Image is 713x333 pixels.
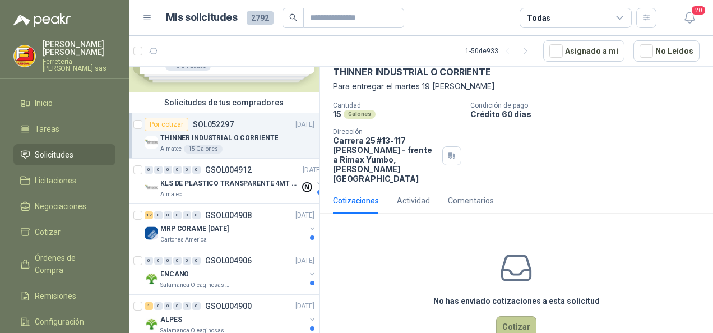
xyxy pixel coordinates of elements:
p: [DATE] [295,119,314,130]
div: Actividad [397,195,430,207]
a: Por cotizarSOL052297[DATE] Company LogoTHINNER INDUSTRIAL O CORRIENTEAlmatec15 Galones [129,113,319,159]
p: MRP CORAME [DATE] [160,224,229,234]
span: Remisiones [35,290,76,302]
p: ALPES [160,314,182,325]
a: Remisiones [13,285,115,307]
p: Cantidad [333,101,461,109]
h1: Mis solicitudes [166,10,238,26]
div: 0 [154,166,163,174]
div: 0 [154,257,163,265]
span: Inicio [35,97,53,109]
a: Cotizar [13,221,115,243]
a: Negociaciones [13,196,115,217]
p: Para entregar el martes 19 [PERSON_NAME] [333,80,700,92]
div: 0 [154,211,163,219]
div: 0 [192,166,201,174]
p: Salamanca Oleaginosas SAS [160,281,231,290]
span: Solicitudes [35,149,73,161]
p: SOL052297 [193,121,234,128]
div: 0 [173,257,182,265]
img: Company Logo [145,226,158,240]
span: search [289,13,297,21]
div: 0 [154,302,163,310]
button: 20 [679,8,700,28]
img: Company Logo [145,317,158,331]
p: Almatec [160,145,182,154]
p: Almatec [160,190,182,199]
div: Todas [527,12,550,24]
a: Tareas [13,118,115,140]
p: GSOL004908 [205,211,252,219]
div: 1 [145,302,153,310]
button: Asignado a mi [543,40,624,62]
div: 0 [164,257,172,265]
span: Cotizar [35,226,61,238]
div: Cotizaciones [333,195,379,207]
span: 2792 [247,11,274,25]
p: THINNER INDUSTRIAL O CORRIENTE [160,133,278,144]
a: 0 0 0 0 0 0 GSOL004906[DATE] Company LogoENCANOSalamanca Oleaginosas SAS [145,254,317,290]
a: Solicitudes [13,144,115,165]
div: 0 [183,211,191,219]
div: 0 [164,211,172,219]
span: 20 [691,5,706,16]
div: Por cotizar [145,118,188,131]
div: 0 [164,166,172,174]
p: Condición de pago [470,101,709,109]
img: Logo peakr [13,13,71,27]
p: THINNER INDUSTRIAL O CORRIENTE [333,66,491,78]
img: Company Logo [14,45,35,67]
div: Comentarios [448,195,494,207]
div: 0 [192,302,201,310]
p: [DATE] [303,165,322,175]
div: 0 [173,211,182,219]
button: No Leídos [633,40,700,62]
a: 0 0 0 0 0 0 GSOL004912[DATE] Company LogoKLS DE PLASTICO TRANSPARENTE 4MT CAL 4 Y CINTA TRAAlmatec [145,163,324,199]
div: 1 - 50 de 933 [465,42,534,60]
p: [DATE] [295,256,314,266]
div: 0 [183,166,191,174]
div: 12 [145,211,153,219]
div: 0 [192,211,201,219]
a: Órdenes de Compra [13,247,115,281]
p: GSOL004900 [205,302,252,310]
span: Negociaciones [35,200,86,212]
p: Carrera 25 #13-117 [PERSON_NAME] - frente a Rimax Yumbo , [PERSON_NAME][GEOGRAPHIC_DATA] [333,136,438,183]
p: KLS DE PLASTICO TRANSPARENTE 4MT CAL 4 Y CINTA TRA [160,178,300,189]
h3: No has enviado cotizaciones a esta solicitud [433,295,600,307]
div: Solicitudes de tus compradores [129,92,319,113]
p: Dirección [333,128,438,136]
img: Company Logo [145,136,158,149]
p: [DATE] [295,301,314,312]
a: Inicio [13,92,115,114]
span: Tareas [35,123,59,135]
p: Crédito 60 días [470,109,709,119]
a: 12 0 0 0 0 0 GSOL004908[DATE] Company LogoMRP CORAME [DATE]Cartones America [145,209,317,244]
div: 0 [183,302,191,310]
img: Company Logo [145,181,158,195]
p: [PERSON_NAME] [PERSON_NAME] [43,40,115,56]
span: Configuración [35,316,84,328]
p: Cartones America [160,235,207,244]
div: 0 [145,166,153,174]
a: Configuración [13,311,115,332]
p: GSOL004912 [205,166,252,174]
img: Company Logo [145,272,158,285]
p: 15 [333,109,341,119]
span: Licitaciones [35,174,76,187]
div: 0 [192,257,201,265]
div: 0 [183,257,191,265]
div: Galones [344,110,376,119]
div: 0 [145,257,153,265]
div: 0 [164,302,172,310]
div: 15 Galones [184,145,223,154]
p: ENCANO [160,269,189,280]
span: Órdenes de Compra [35,252,105,276]
div: 0 [173,166,182,174]
p: Ferretería [PERSON_NAME] sas [43,58,115,72]
p: [DATE] [295,210,314,221]
p: GSOL004906 [205,257,252,265]
div: 0 [173,302,182,310]
a: Licitaciones [13,170,115,191]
